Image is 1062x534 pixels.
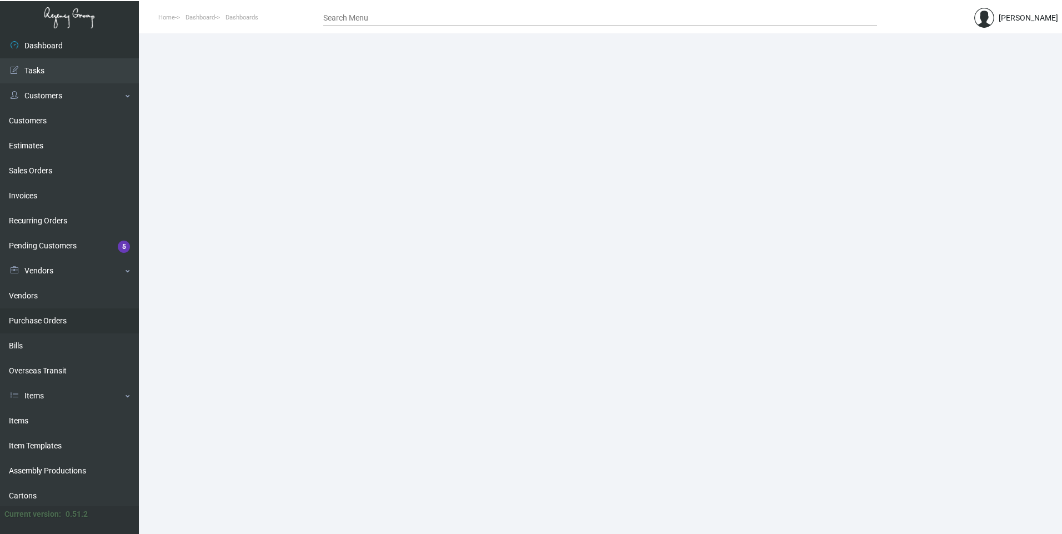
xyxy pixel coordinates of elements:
img: admin@bootstrapmaster.com [974,8,994,28]
span: Home [158,14,175,21]
div: [PERSON_NAME] [999,12,1058,24]
div: Current version: [4,508,61,520]
span: Dashboards [226,14,258,21]
span: Dashboard [186,14,215,21]
div: 0.51.2 [66,508,88,520]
